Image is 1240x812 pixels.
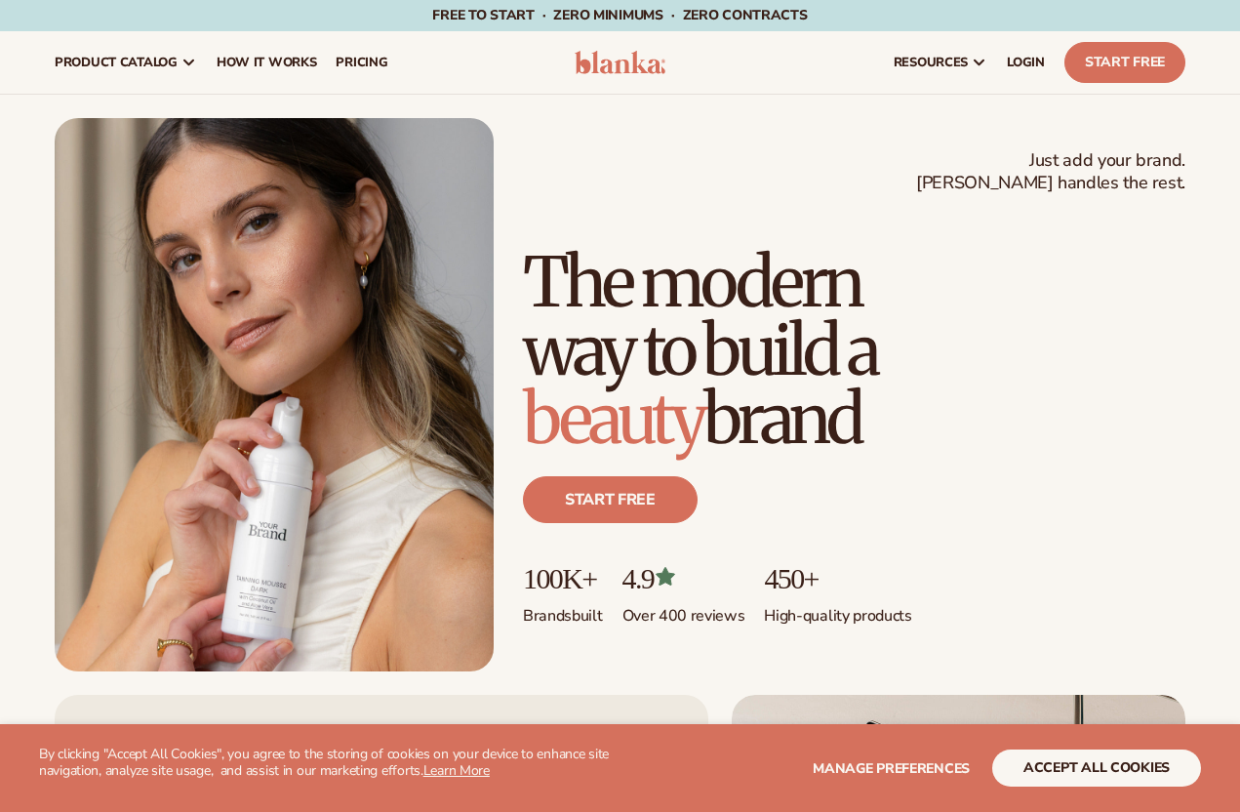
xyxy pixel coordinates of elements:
[764,562,911,594] p: 450+
[1064,42,1185,83] a: Start Free
[55,118,494,671] img: Female holding tanning mousse.
[813,759,970,778] span: Manage preferences
[997,31,1055,94] a: LOGIN
[523,248,1185,453] h1: The modern way to build a brand
[764,594,911,627] p: High-quality products
[523,562,603,594] p: 100K+
[217,55,317,70] span: How It Works
[336,55,387,70] span: pricing
[207,31,327,94] a: How It Works
[423,761,490,780] a: Learn More
[575,51,666,74] img: logo
[813,750,970,787] button: Manage preferences
[916,149,1185,195] span: Just add your brand. [PERSON_NAME] handles the rest.
[992,750,1201,787] button: accept all cookies
[55,55,178,70] span: product catalog
[894,55,968,70] span: resources
[884,31,997,94] a: resources
[622,562,745,594] p: 4.9
[523,376,703,462] span: beauty
[523,476,698,523] a: Start free
[326,31,397,94] a: pricing
[1007,55,1045,70] span: LOGIN
[39,747,620,780] p: By clicking "Accept All Cookies", you agree to the storing of cookies on your device to enhance s...
[45,31,207,94] a: product catalog
[622,594,745,627] p: Over 400 reviews
[523,594,603,627] p: Brands built
[432,6,807,24] span: Free to start · ZERO minimums · ZERO contracts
